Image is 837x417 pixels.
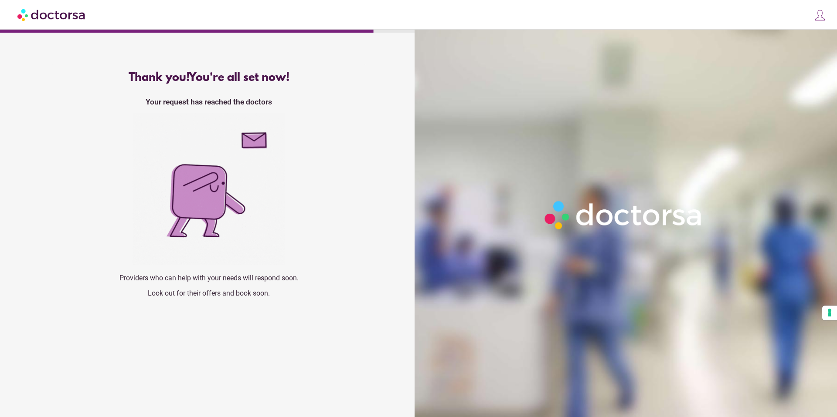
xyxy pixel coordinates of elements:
[66,289,352,297] p: Look out for their offers and book soon.
[540,196,708,234] img: Logo-Doctorsa-trans-White-partial-flat.png
[814,9,826,21] img: icons8-customer-100.png
[17,5,86,24] img: Doctorsa.com
[66,71,352,84] div: Thank you!
[133,113,285,265] img: success
[146,98,272,106] strong: Your request has reached the doctors
[66,274,352,282] p: Providers who can help with your needs will respond soon.
[822,306,837,320] button: Your consent preferences for tracking technologies
[189,71,289,84] span: You're all set now!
